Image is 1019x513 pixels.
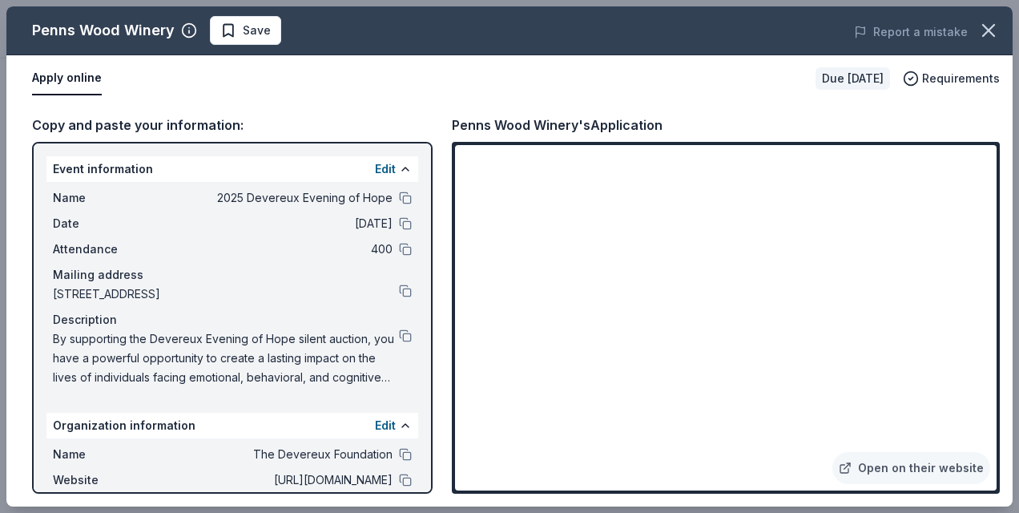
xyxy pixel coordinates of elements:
div: Copy and paste your information: [32,115,433,135]
span: Date [53,214,160,233]
div: Penns Wood Winery [32,18,175,43]
button: Save [210,16,281,45]
button: Edit [375,160,396,179]
button: Report a mistake [854,22,968,42]
span: 400 [160,240,393,259]
div: Mailing address [53,265,412,285]
div: Event information [46,156,418,182]
button: Edit [375,416,396,435]
span: [STREET_ADDRESS] [53,285,399,304]
span: Save [243,21,271,40]
span: Name [53,445,160,464]
button: Apply online [32,62,102,95]
span: 2025 Devereux Evening of Hope [160,188,393,208]
span: The Devereux Foundation [160,445,393,464]
div: Description [53,310,412,329]
span: [URL][DOMAIN_NAME] [160,471,393,490]
div: Due [DATE] [816,67,890,90]
span: Attendance [53,240,160,259]
span: Website [53,471,160,490]
span: [DATE] [160,214,393,233]
div: Organization information [46,413,418,438]
span: By supporting the Devereux Evening of Hope silent auction, you have a powerful opportunity to cre... [53,329,399,387]
button: Requirements [903,69,1000,88]
span: Requirements [922,69,1000,88]
a: Open on their website [832,452,990,484]
div: Penns Wood Winery's Application [452,115,663,135]
span: Name [53,188,160,208]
